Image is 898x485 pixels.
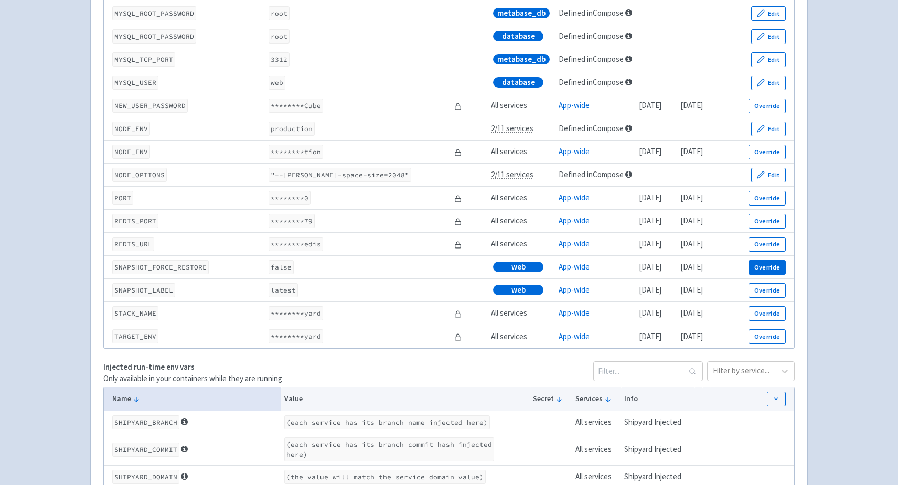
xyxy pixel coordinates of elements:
time: [DATE] [639,262,661,272]
th: Info [621,387,694,411]
button: Edit [751,29,786,44]
time: [DATE] [639,285,661,295]
code: REDIS_URL [112,237,154,251]
code: web [269,76,285,90]
time: [DATE] [639,100,661,110]
code: NEW_USER_PASSWORD [112,99,188,113]
a: App-wide [559,215,590,225]
code: latest [269,283,298,297]
code: SHIPYARD_COMMIT [112,443,179,457]
button: Name [112,393,278,404]
span: database [502,31,535,41]
code: NODE_ENV [112,145,150,159]
button: Edit [751,168,786,182]
time: [DATE] [680,308,703,318]
a: App-wide [559,308,590,318]
code: production [269,122,315,136]
span: metabase_db [497,8,546,18]
th: Value [281,387,530,411]
button: Override [749,283,786,298]
a: Defined in Compose [559,8,624,18]
time: [DATE] [680,192,703,202]
time: [DATE] [639,308,661,318]
code: REDIS_PORT [112,214,158,228]
a: App-wide [559,239,590,249]
button: Override [749,191,786,206]
code: MYSQL_ROOT_PASSWORD [112,29,196,44]
a: App-wide [559,192,590,202]
input: Filter... [593,361,703,381]
a: App-wide [559,262,590,272]
button: Override [749,145,786,159]
code: NODE_ENV [112,122,150,136]
td: All services [488,141,555,164]
time: [DATE] [639,331,661,341]
a: App-wide [559,331,590,341]
code: MYSQL_USER [112,76,158,90]
code: SNAPSHOT_LABEL [112,283,175,297]
code: SNAPSHOT_FORCE_RESTORE [112,260,209,274]
a: App-wide [559,146,590,156]
span: web [511,285,526,295]
code: root [269,6,290,20]
code: (each service has its branch name injected here) [284,415,490,429]
time: [DATE] [680,215,703,225]
button: Override [749,237,786,252]
a: App-wide [559,100,590,110]
code: STACK_NAME [112,306,158,320]
code: (the value will match the service domain value) [284,470,486,484]
strong: Injected run-time env vars [103,362,195,372]
td: All services [572,434,621,465]
time: [DATE] [680,146,703,156]
span: metabase_db [497,54,546,64]
code: false [269,260,294,274]
time: [DATE] [639,192,661,202]
a: Defined in Compose [559,169,624,179]
button: Secret [533,393,568,404]
code: TARGET_ENV [112,329,158,343]
code: MYSQL_ROOT_PASSWORD [112,6,196,20]
td: All services [572,411,621,434]
td: All services [488,325,555,348]
time: [DATE] [680,239,703,249]
button: Override [749,306,786,321]
p: Only available in your containers while they are running [103,373,282,385]
code: MYSQL_TCP_PORT [112,52,175,67]
button: Services [575,393,618,404]
code: 3312 [269,52,290,67]
span: database [502,77,535,88]
time: [DATE] [639,215,661,225]
td: All services [488,302,555,325]
td: All services [488,94,555,117]
code: SHIPYARD_DOMAIN [112,470,179,484]
td: Shipyard Injected [621,434,694,465]
a: Defined in Compose [559,31,624,41]
span: 2/11 services [491,123,533,133]
time: [DATE] [680,262,703,272]
a: Defined in Compose [559,54,624,64]
time: [DATE] [680,285,703,295]
td: Shipyard Injected [621,411,694,434]
code: SHIPYARD_BRANCH [112,415,179,429]
code: "--[PERSON_NAME]-space-size=2048" [269,168,411,182]
span: 2/11 services [491,169,533,179]
a: Defined in Compose [559,123,624,133]
time: [DATE] [639,146,661,156]
button: Override [749,260,786,275]
span: web [511,262,526,272]
code: PORT [112,191,133,205]
button: Override [749,214,786,229]
code: (each service has its branch commit hash injected here) [284,437,494,461]
code: NODE_OPTIONS [112,168,167,182]
td: All services [488,187,555,210]
time: [DATE] [639,239,661,249]
button: Override [749,99,786,113]
button: Edit [751,122,786,136]
button: Edit [751,76,786,90]
time: [DATE] [680,100,703,110]
a: Defined in Compose [559,77,624,87]
time: [DATE] [680,331,703,341]
code: root [269,29,290,44]
a: App-wide [559,285,590,295]
td: All services [488,210,555,233]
